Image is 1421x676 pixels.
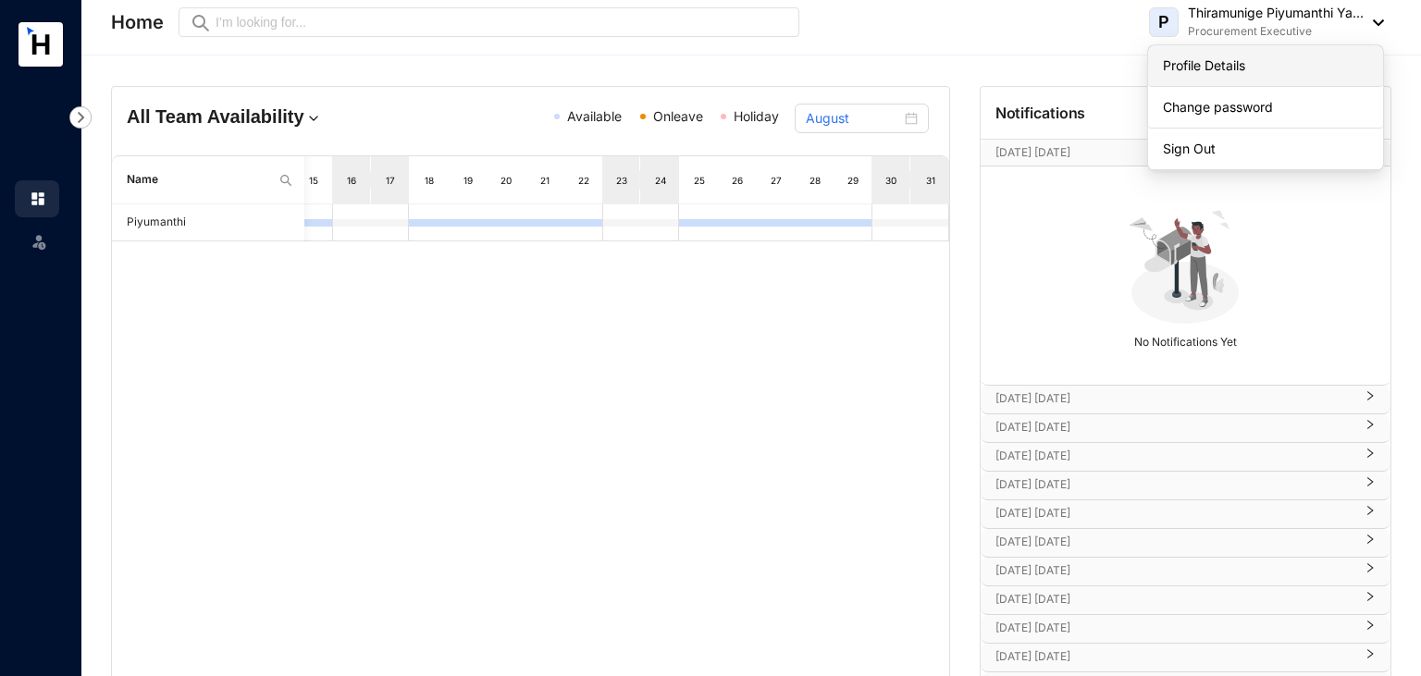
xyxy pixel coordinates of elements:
div: 31 [922,171,937,190]
p: [DATE] [DATE] [995,647,1353,666]
input: Select month [806,108,901,129]
p: [DATE] [DATE] [995,447,1353,465]
p: [DATE] [DATE] [995,504,1353,522]
p: Thiramunige Piyumanthi Ya... [1188,4,1364,22]
div: [DATE] [DATE] [981,529,1390,557]
div: [DATE] [DATE] [981,586,1390,614]
p: [DATE] [DATE] [995,619,1353,637]
div: [DATE] [DATE] [981,443,1390,471]
div: 15 [306,171,321,190]
div: [DATE] [DATE] [981,414,1390,442]
div: 28 [807,171,822,190]
img: dropdown.780994ddfa97fca24b89f58b1de131fa.svg [304,109,323,128]
span: P [1158,14,1169,31]
div: 21 [538,171,552,190]
p: Procurement Executive [1188,22,1364,41]
span: Holiday [734,108,779,124]
div: [DATE] [DATE] [981,386,1390,413]
input: I’m looking for... [216,12,788,32]
div: 26 [730,171,745,190]
span: right [1365,656,1376,659]
p: [DATE] [DATE] [995,533,1353,551]
img: leave-unselected.2934df6273408c3f84d9.svg [30,232,48,251]
span: right [1365,484,1376,487]
img: no-notification-yet.99f61bb71409b19b567a5111f7a484a1.svg [1121,200,1249,327]
div: 23 [614,171,629,190]
p: [DATE] [DATE] [995,143,1340,162]
div: 24 [653,171,668,190]
p: [DATE] [DATE] [995,418,1353,436]
div: 25 [692,171,707,190]
span: right [1365,627,1376,631]
div: 27 [769,171,784,190]
p: Notifications [995,102,1086,124]
img: nav-icon-right.af6afadce00d159da59955279c43614e.svg [69,106,92,129]
img: home.c6720e0a13eba0172344.svg [30,191,46,207]
p: [DATE] [DATE] [995,475,1353,494]
span: Onleave [653,108,703,124]
p: No Notifications Yet [986,327,1385,351]
p: Home [111,9,164,35]
div: [DATE] [DATE] [981,615,1390,643]
span: right [1365,570,1376,573]
div: 20 [499,171,513,190]
li: Home [15,180,59,217]
span: right [1365,598,1376,602]
div: 30 [883,171,898,190]
h4: All Team Availability [127,104,395,129]
div: [DATE] [DATE] [981,472,1390,499]
div: [DATE] [DATE][DATE] [981,140,1390,166]
div: [DATE] [DATE] [981,500,1390,528]
span: right [1365,426,1376,430]
img: search.8ce656024d3affaeffe32e5b30621cb7.svg [278,173,293,188]
div: [DATE] [DATE] [981,644,1390,671]
div: [DATE] [DATE] [981,558,1390,585]
p: [DATE] [DATE] [995,561,1353,580]
p: [DATE] [DATE] [995,389,1353,408]
td: Piyumanthi [112,204,304,241]
img: dropdown-black.8e83cc76930a90b1a4fdb6d089b7bf3a.svg [1364,19,1384,26]
div: 22 [576,171,591,190]
span: right [1365,512,1376,516]
span: right [1365,455,1376,459]
div: 18 [422,171,437,190]
div: 16 [344,171,359,190]
div: 17 [383,171,398,190]
p: [DATE] [DATE] [995,590,1353,608]
div: 29 [846,171,860,190]
span: right [1365,541,1376,545]
span: Name [127,171,271,189]
div: 19 [461,171,476,190]
span: Available [567,108,622,124]
span: right [1365,398,1376,401]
